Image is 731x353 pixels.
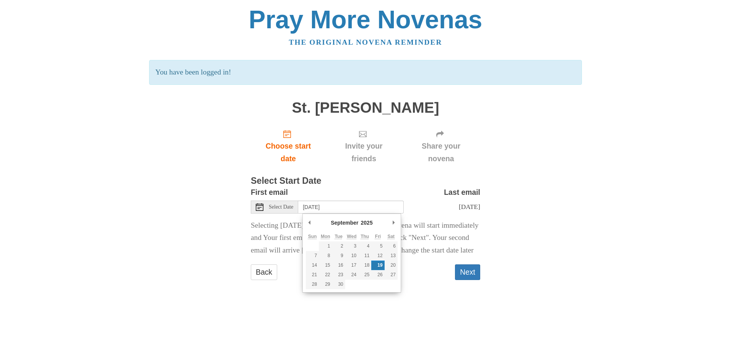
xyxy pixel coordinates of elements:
button: 19 [371,261,384,270]
button: 16 [332,261,345,270]
button: Next Month [390,217,398,228]
button: 18 [358,261,371,270]
button: 5 [371,241,384,251]
button: 10 [345,251,358,261]
button: 22 [319,270,332,280]
button: 27 [385,270,398,280]
input: Use the arrow keys to pick a date [298,201,404,214]
abbr: Wednesday [347,234,356,239]
abbr: Monday [321,234,330,239]
abbr: Saturday [387,234,395,239]
p: Selecting [DATE] as the start date means Your novena will start immediately and Your first email ... [251,219,480,257]
abbr: Sunday [308,234,317,239]
button: 6 [385,241,398,251]
button: 2 [332,241,345,251]
button: 17 [345,261,358,270]
button: 3 [345,241,358,251]
span: Select Date [269,204,293,210]
button: Previous Month [306,217,314,228]
div: Click "Next" to confirm your start date first. [402,123,480,169]
span: [DATE] [459,203,480,211]
button: 12 [371,251,384,261]
label: Last email [444,186,480,199]
button: 13 [385,251,398,261]
button: 4 [358,241,371,251]
button: 24 [345,270,358,280]
p: You have been logged in! [149,60,582,85]
button: 15 [319,261,332,270]
button: 25 [358,270,371,280]
div: 2025 [360,217,374,228]
button: 9 [332,251,345,261]
button: 29 [319,280,332,289]
button: 21 [306,270,319,280]
abbr: Friday [375,234,381,239]
h1: St. [PERSON_NAME] [251,100,480,116]
button: Next [455,264,480,280]
a: Pray More Novenas [249,5,482,34]
button: 8 [319,251,332,261]
span: Choose start date [258,140,318,165]
button: 23 [332,270,345,280]
abbr: Tuesday [335,234,342,239]
div: Click "Next" to confirm your start date first. [326,123,402,169]
a: The original novena reminder [289,38,442,46]
button: 14 [306,261,319,270]
abbr: Thursday [361,234,369,239]
a: Choose start date [251,123,326,169]
a: Back [251,264,277,280]
span: Invite your friends [333,140,394,165]
label: First email [251,186,288,199]
button: 26 [371,270,384,280]
button: 1 [319,241,332,251]
button: 11 [358,251,371,261]
h3: Select Start Date [251,176,480,186]
button: 28 [306,280,319,289]
span: Share your novena [409,140,473,165]
div: September [330,217,359,228]
button: 7 [306,251,319,261]
button: 30 [332,280,345,289]
button: 20 [385,261,398,270]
